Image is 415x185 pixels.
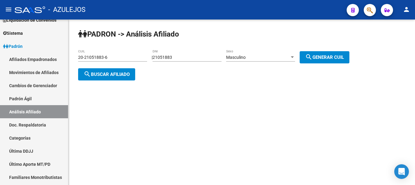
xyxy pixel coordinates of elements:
[152,55,354,60] div: |
[84,72,130,77] span: Buscar afiliado
[78,30,179,38] strong: PADRON -> Análisis Afiliado
[3,17,56,23] span: Liquidación de Convenios
[305,55,344,60] span: Generar CUIL
[300,51,349,63] button: Generar CUIL
[226,55,246,60] span: Masculino
[403,6,410,13] mat-icon: person
[305,53,312,61] mat-icon: search
[3,30,23,37] span: Sistema
[78,68,135,80] button: Buscar afiliado
[394,164,409,179] div: Open Intercom Messenger
[3,43,23,50] span: Padrón
[48,3,85,16] span: - AZULEJOS
[84,70,91,78] mat-icon: search
[5,6,12,13] mat-icon: menu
